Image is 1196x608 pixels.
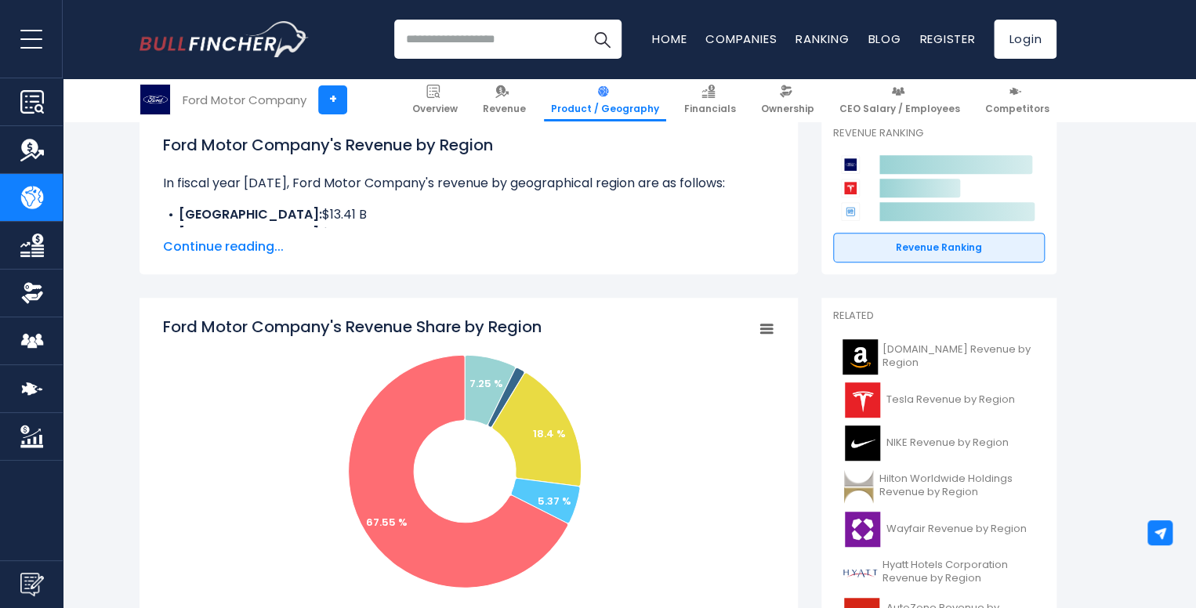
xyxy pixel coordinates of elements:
[705,31,777,47] a: Companies
[163,174,774,193] p: In fiscal year [DATE], Ford Motor Company's revenue by geographical region are as follows:
[163,133,774,157] h1: Ford Motor Company's Revenue by Region
[841,155,860,174] img: Ford Motor Company competitors logo
[886,436,1009,450] span: NIKE Revenue by Region
[843,382,882,418] img: TSLA logo
[533,426,566,441] text: 18.4 %
[886,393,1015,407] span: Tesla Revenue by Region
[994,20,1056,59] a: Login
[841,179,860,197] img: Tesla competitors logo
[843,469,875,504] img: HLT logo
[544,78,666,121] a: Product / Geography
[652,31,687,47] a: Home
[551,103,659,115] span: Product / Geography
[919,31,975,47] a: Register
[833,309,1045,323] p: Related
[318,85,347,114] a: +
[796,31,849,47] a: Ranking
[833,233,1045,262] a: Revenue Ranking
[179,224,322,242] b: [GEOGRAPHIC_DATA]:
[843,339,878,375] img: AMZN logo
[833,551,1045,594] a: Hyatt Hotels Corporation Revenue by Region
[405,78,465,121] a: Overview
[883,559,1035,585] span: Hyatt Hotels Corporation Revenue by Region
[833,378,1045,422] a: Tesla Revenue by Region
[978,78,1056,121] a: Competitors
[985,103,1049,115] span: Competitors
[163,205,774,224] li: $13.41 B
[879,472,1035,499] span: Hilton Worldwide Holdings Revenue by Region
[538,494,571,508] text: 5.37 %
[183,91,306,109] div: Ford Motor Company
[843,425,882,461] img: NKE logo
[179,205,322,223] b: [GEOGRAPHIC_DATA]:
[833,127,1045,140] p: Revenue Ranking
[469,376,503,391] text: 7.25 %
[833,465,1045,508] a: Hilton Worldwide Holdings Revenue by Region
[868,31,901,47] a: Blog
[833,508,1045,551] a: Wayfair Revenue by Region
[886,523,1027,536] span: Wayfair Revenue by Region
[163,237,774,256] span: Continue reading...
[366,515,408,530] text: 67.55 %
[163,224,774,243] li: $2.63 B
[754,78,821,121] a: Ownership
[761,103,814,115] span: Ownership
[833,422,1045,465] a: NIKE Revenue by Region
[483,103,526,115] span: Revenue
[843,555,878,590] img: H logo
[140,85,170,114] img: F logo
[677,78,743,121] a: Financials
[476,78,533,121] a: Revenue
[20,281,44,305] img: Ownership
[140,21,308,57] a: Go to homepage
[843,512,882,547] img: W logo
[163,316,542,338] tspan: Ford Motor Company's Revenue Share by Region
[832,78,967,121] a: CEO Salary / Employees
[883,343,1035,370] span: [DOMAIN_NAME] Revenue by Region
[839,103,960,115] span: CEO Salary / Employees
[833,335,1045,378] a: [DOMAIN_NAME] Revenue by Region
[841,202,860,221] img: General Motors Company competitors logo
[412,103,458,115] span: Overview
[582,20,622,59] button: Search
[140,21,309,57] img: Bullfincher logo
[684,103,736,115] span: Financials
